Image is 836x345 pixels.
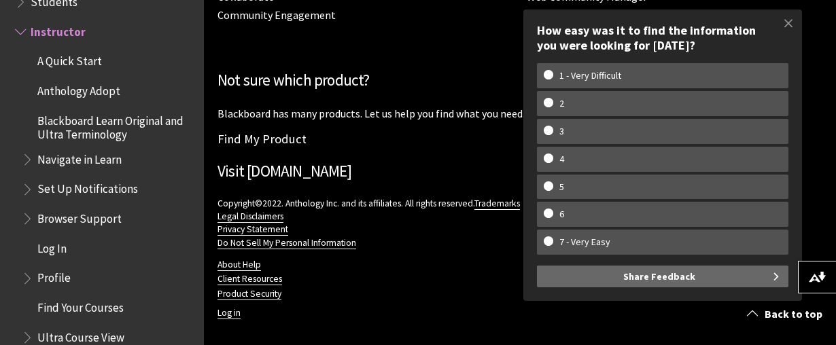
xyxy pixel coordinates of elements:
[217,197,822,249] p: Copyright©2022. Anthology Inc. and its affiliates. All rights reserved.
[217,211,283,223] a: Legal Disclaimers
[537,23,788,52] div: How easy was it to find the information you were looking for [DATE]?
[544,70,637,81] w-span: 1 - Very Difficult
[217,161,351,181] a: Visit [DOMAIN_NAME]
[37,267,71,285] span: Profile
[544,236,626,248] w-span: 7 - Very Easy
[217,106,822,121] p: Blackboard has many products. Let us help you find what you need.
[37,109,194,141] span: Blackboard Learn Original and Ultra Terminology
[37,207,122,225] span: Browser Support
[217,131,307,147] a: Find My Product
[217,273,282,285] a: Client Resources
[544,126,580,137] w-span: 3
[37,148,122,166] span: Navigate in Learn
[217,237,356,249] a: Do Not Sell My Personal Information
[37,326,124,344] span: Ultra Course View
[217,69,822,92] h2: Not sure which product?
[217,307,241,319] a: Log in
[37,237,67,255] span: Log In
[37,296,124,314] span: Find Your Courses
[737,302,836,327] a: Back to top
[217,8,336,22] a: Community Engagement
[623,266,695,287] span: Share Feedback
[37,50,102,69] span: A Quick Start
[537,266,788,287] button: Share Feedback
[217,223,288,236] a: Privacy Statement
[544,208,580,220] w-span: 6
[544,181,580,193] w-span: 5
[217,288,281,300] a: Product Security
[544,153,580,165] w-span: 4
[31,20,86,39] span: Instructor
[37,79,120,98] span: Anthology Adopt
[37,178,138,196] span: Set Up Notifications
[544,98,580,109] w-span: 2
[474,198,520,210] a: Trademarks
[217,259,261,271] a: About Help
